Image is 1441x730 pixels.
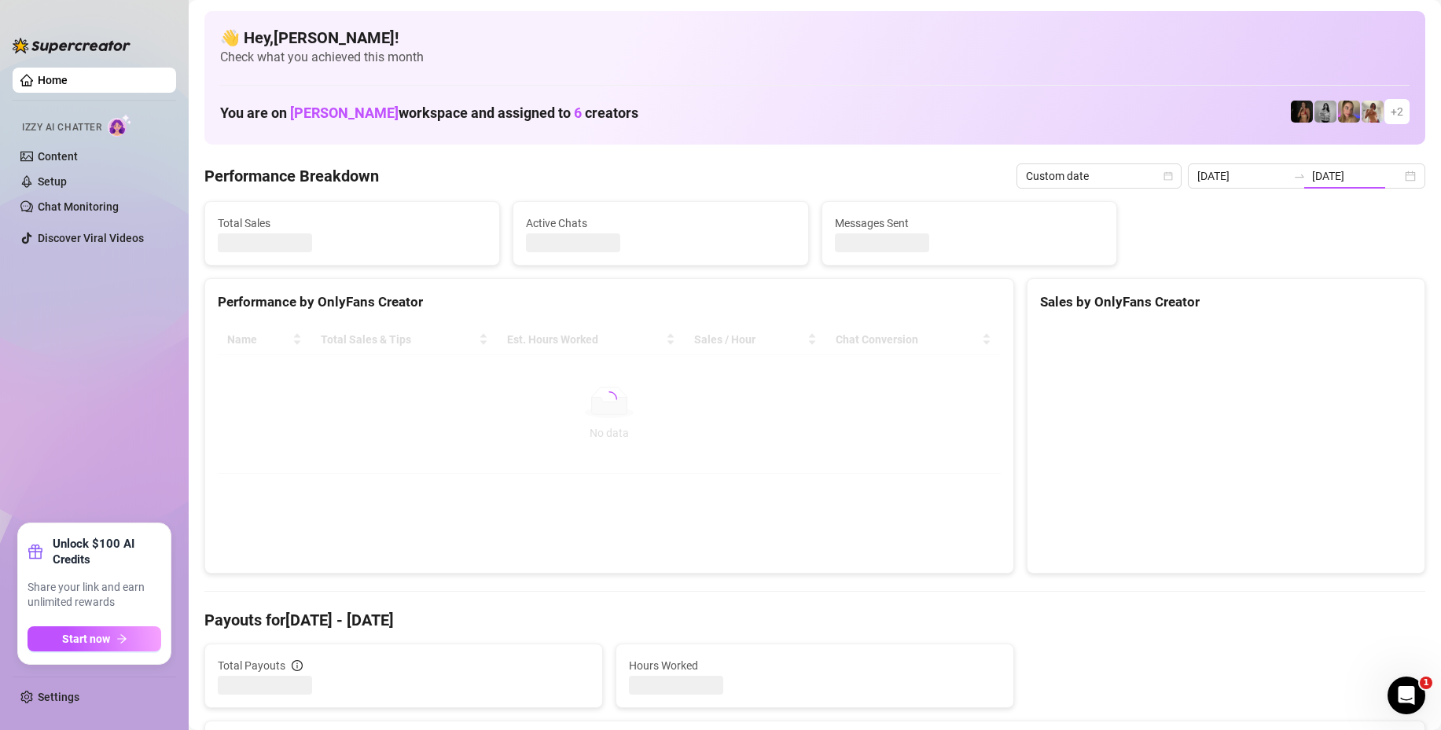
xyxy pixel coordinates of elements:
[38,232,144,244] a: Discover Viral Videos
[1293,170,1306,182] span: swap-right
[1312,167,1402,185] input: End date
[38,691,79,703] a: Settings
[218,292,1001,313] div: Performance by OnlyFans Creator
[204,609,1425,631] h4: Payouts for [DATE] - [DATE]
[835,215,1104,232] span: Messages Sent
[218,657,285,674] span: Total Payouts
[108,114,132,137] img: AI Chatter
[629,657,1001,674] span: Hours Worked
[1291,101,1313,123] img: the_bohema
[38,175,67,188] a: Setup
[220,105,638,122] h1: You are on workspace and assigned to creators
[28,544,43,559] span: gift
[526,215,795,232] span: Active Chats
[220,27,1410,49] h4: 👋 Hey, [PERSON_NAME] !
[1163,171,1173,181] span: calendar
[1362,101,1384,123] img: Green
[1338,101,1360,123] img: Cherry
[1388,677,1425,714] iframe: Intercom live chat
[204,165,379,187] h4: Performance Breakdown
[1391,103,1403,120] span: + 2
[28,580,161,611] span: Share your link and earn unlimited rewards
[116,633,127,644] span: arrow-right
[38,200,119,213] a: Chat Monitoring
[13,38,130,53] img: logo-BBDzfeDw.svg
[28,626,161,651] button: Start nowarrow-right
[53,536,161,567] strong: Unlock $100 AI Credits
[38,150,78,163] a: Content
[599,389,619,409] span: loading
[1420,677,1432,689] span: 1
[220,49,1410,66] span: Check what you achieved this month
[62,633,110,645] span: Start now
[1293,170,1306,182] span: to
[290,105,399,121] span: [PERSON_NAME]
[292,660,303,671] span: info-circle
[38,74,68,86] a: Home
[22,120,101,135] span: Izzy AI Chatter
[574,105,582,121] span: 6
[1197,167,1287,185] input: Start date
[218,215,487,232] span: Total Sales
[1040,292,1412,313] div: Sales by OnlyFans Creator
[1314,101,1336,123] img: A
[1026,164,1172,188] span: Custom date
